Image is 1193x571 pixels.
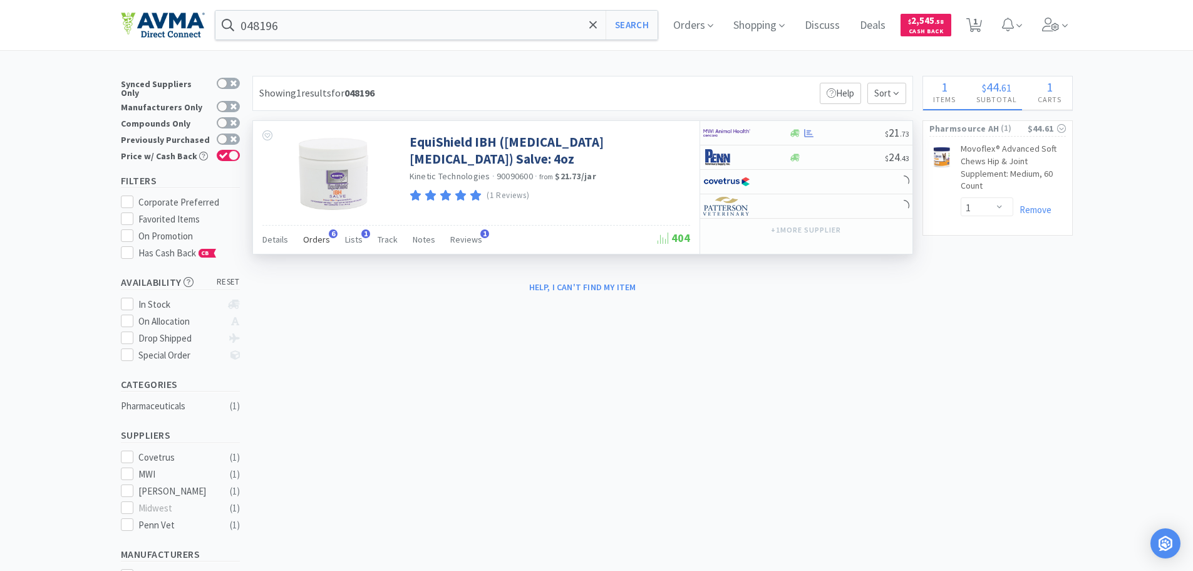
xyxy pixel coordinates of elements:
div: On Promotion [138,229,240,244]
span: $ [908,18,911,26]
span: . 73 [900,129,909,139]
span: Notes [413,234,435,245]
div: Midwest [138,501,216,516]
div: . [966,81,1028,93]
span: reset [217,276,240,289]
span: . 58 [934,18,944,26]
a: 1 [961,21,987,33]
button: +1more supplier [765,221,847,239]
div: Manufacturers Only [121,101,210,112]
img: e1133ece90fa4a959c5ae41b0808c578_9.png [703,148,750,167]
a: $2,545.58Cash Back [901,8,951,42]
span: Orders [303,234,330,245]
div: ( 1 ) [230,450,240,465]
img: af6bb0e8981c45ea99c2d9973dfaf85a_88781.jpeg [292,134,376,215]
p: (1 Reviews) [487,189,529,202]
a: Deals [855,20,891,31]
div: [PERSON_NAME] [138,484,216,499]
h5: Filters [121,174,240,188]
div: Corporate Preferred [138,195,240,210]
span: 90090600 [497,170,533,182]
div: ( 1 ) [230,518,240,533]
h5: Suppliers [121,428,240,443]
h4: Subtotal [966,93,1028,105]
h4: Items [923,93,966,105]
span: Lists [345,234,363,245]
div: Compounds Only [121,117,210,128]
span: 2,545 [908,14,944,26]
span: . 43 [900,154,909,163]
div: Drop Shipped [138,331,222,346]
div: ( 1 ) [230,484,240,499]
span: · [535,170,537,182]
button: Search [606,11,658,39]
div: Showing 1 results [259,85,374,102]
span: 24 [885,150,909,164]
span: Pharmsource AH [929,122,999,135]
span: 404 [658,231,690,245]
span: 1 [1046,79,1053,95]
span: Has Cash Back [138,247,217,259]
div: ( 1 ) [230,467,240,482]
span: 44 [986,79,999,95]
div: Covetrus [138,450,216,465]
div: In Stock [138,297,222,312]
h5: Manufacturers [121,547,240,562]
strong: 048196 [344,86,374,99]
img: f6b2451649754179b5b4e0c70c3f7cb0_2.png [703,123,750,142]
span: CB [199,249,212,257]
span: from [539,172,553,181]
div: ( 1 ) [230,501,240,516]
div: $44.61 [1028,122,1066,135]
h4: Carts [1028,93,1072,105]
img: e4e33dab9f054f5782a47901c742baa9_102.png [121,12,205,38]
div: Price w/ Cash Back [121,150,210,160]
span: Cash Back [908,28,944,36]
span: $ [885,154,889,163]
div: Open Intercom Messenger [1150,528,1180,558]
span: 1 [480,229,489,238]
img: f5e969b455434c6296c6d81ef179fa71_3.png [703,197,750,216]
input: Search by item, sku, manufacturer, ingredient, size... [215,11,658,39]
h5: Availability [121,275,240,290]
span: Reviews [450,234,482,245]
img: 77fca1acd8b6420a9015268ca798ef17_1.png [703,172,750,191]
span: for [331,86,374,99]
div: MWI [138,467,216,482]
a: Discuss [800,20,845,31]
span: 6 [329,229,338,238]
div: Special Order [138,348,222,363]
span: Track [378,234,398,245]
div: Favorited Items [138,212,240,227]
div: Previously Purchased [121,134,210,144]
span: $ [885,129,889,139]
span: 21 [885,125,909,140]
span: $ [982,81,986,94]
div: Pharmaceuticals [121,399,222,414]
span: 61 [1001,81,1011,94]
span: 1 [361,229,370,238]
h5: Categories [121,377,240,392]
div: Synced Suppliers Only [121,78,210,97]
img: 11f55a78789e4e4f9b52614e446fca6d_632185.png [929,145,954,170]
span: Sort [867,83,906,104]
span: · [492,170,495,182]
span: 1 [941,79,948,95]
a: Movoflex® Advanced Soft Chews Hip & Joint Supplement: Medium, 60 Count [961,143,1066,197]
button: Help, I can't find my item [522,276,644,298]
a: Kinetic Technologies [410,170,490,182]
div: ( 1 ) [230,399,240,414]
div: On Allocation [138,314,222,329]
strong: $21.73 / jar [555,170,596,182]
a: Remove [1013,204,1051,216]
div: Penn Vet [138,518,216,533]
span: Details [262,234,288,245]
a: EquiShield IBH ([MEDICAL_DATA] [MEDICAL_DATA]) Salve: 4oz [410,134,687,168]
p: Help [820,83,861,104]
span: ( 1 ) [999,122,1028,135]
